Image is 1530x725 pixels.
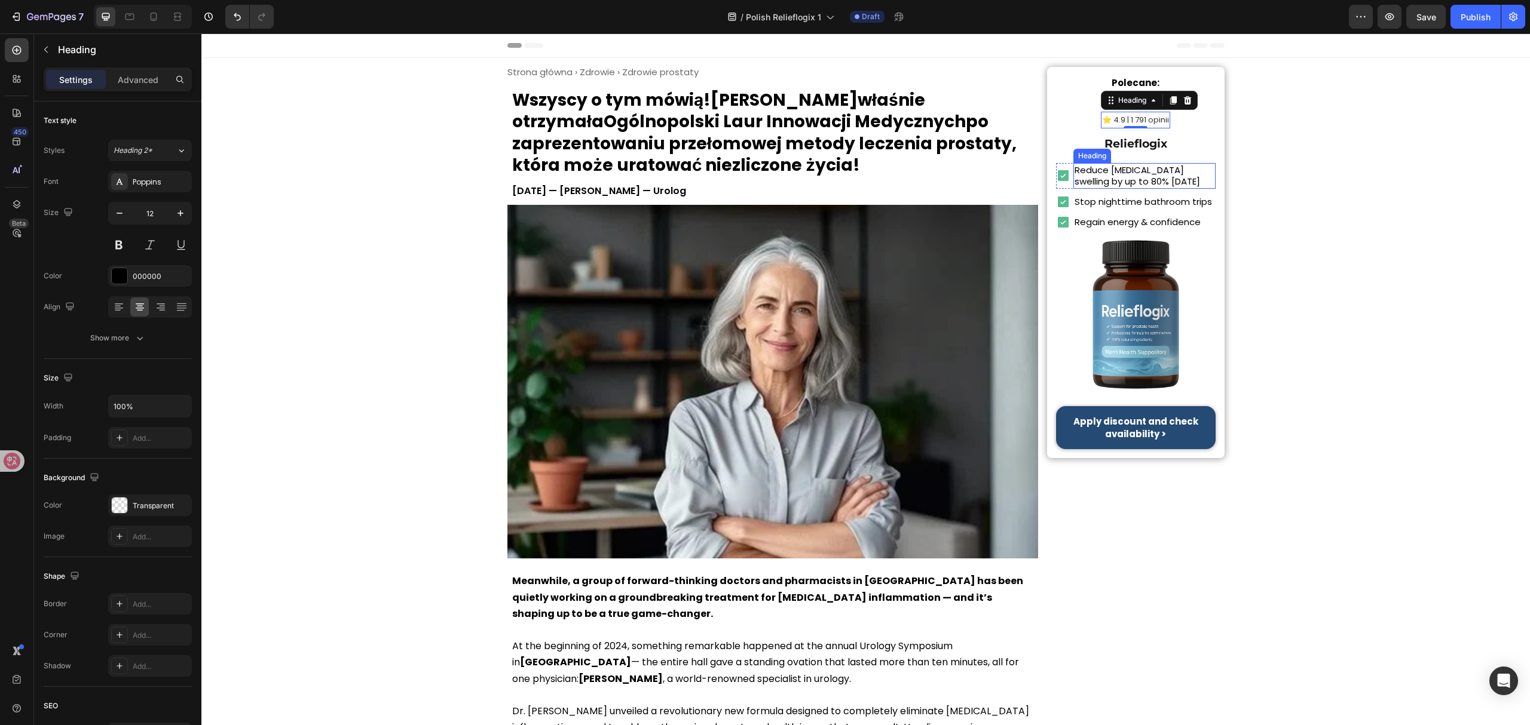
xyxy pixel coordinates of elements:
[1406,5,1446,29] button: Save
[872,130,1014,155] h2: Reduce [MEDICAL_DATA] swelling by up to 80% [DATE]
[311,149,833,165] p: [DATE] — [PERSON_NAME] — Urolog
[306,33,837,44] p: Strona główna › Zdrowie › Zdrowie prostaty
[133,177,189,188] div: Poppins
[44,629,68,640] div: Corner
[44,145,65,156] div: Styles
[855,202,1014,361] img: gempages_578032762192134844-ad8fed41-9459-4d11-b2f8-1087d7021377.png
[914,62,947,72] div: Heading
[44,205,75,221] div: Size
[377,638,461,652] strong: [PERSON_NAME]
[509,55,656,78] strong: [PERSON_NAME]
[311,604,833,653] p: At the beginning of 2024, something remarkable happened at the annual Urology Symposium in — the ...
[44,327,192,349] button: Show more
[133,630,189,641] div: Add...
[44,470,102,486] div: Background
[910,43,958,56] strong: Polecane:
[855,42,1014,57] h2: Rich Text Editor. Editing area: main
[306,33,837,44] h1: Rich Text Editor. Editing area: main
[44,701,58,711] div: SEO
[78,10,84,24] p: 7
[319,622,430,635] strong: [GEOGRAPHIC_DATA]
[44,115,76,126] div: Text style
[44,500,62,511] div: Color
[90,332,146,344] div: Show more
[133,599,189,610] div: Add...
[44,401,63,411] div: Width
[44,569,82,585] div: Shape
[114,145,152,156] span: Heading 2*
[11,127,29,137] div: 450
[44,176,59,187] div: Font
[311,56,833,143] p: Wszyscy o tym mówią! właśnie otrzymała po zaprezentowaniu przełomowej metody leczenia prostaty, k...
[746,11,821,23] span: Polish Relieflogix 1
[872,182,1000,196] h2: Regain energy & confidence
[108,140,192,161] button: Heading 2*
[118,73,158,86] p: Advanced
[402,76,764,100] strong: Ogólnopolski Laur Innowacji Medycznych
[201,33,1530,725] iframe: Design area
[311,669,833,718] p: Dr. [PERSON_NAME] unveiled a revolutionary new formula designed to completely eliminate [MEDICAL_...
[872,161,1012,176] h2: Stop nighttime bathroom trips
[133,433,189,444] div: Add...
[5,5,89,29] button: 7
[59,73,93,86] p: Settings
[109,395,191,417] input: Auto
[44,598,67,609] div: Border
[862,11,880,22] span: Draft
[44,370,75,386] div: Size
[903,103,966,117] strong: Relieflogix
[855,373,1014,416] a: Apply discount and check availability >
[133,532,189,542] div: Add...
[306,171,837,526] img: gempages_578032762192134844-63b34a74-cf4a-402b-94c0-335284219a59.webp
[44,299,77,315] div: Align
[311,540,822,586] strong: Meanwhile, a group of forward-thinking doctors and pharmacists in [GEOGRAPHIC_DATA] has been quie...
[856,44,1012,56] p: ⁠⁠⁠⁠⁠⁠⁠
[133,661,189,672] div: Add...
[225,5,274,29] div: Undo/Redo
[306,149,837,165] div: Rich Text Editor. Editing area: main
[44,531,65,542] div: Image
[1451,5,1501,29] button: Publish
[874,117,907,128] div: Heading
[133,271,189,282] div: 000000
[872,382,997,407] strong: Apply discount and check availability >
[9,219,29,228] div: Beta
[1461,11,1491,23] div: Publish
[58,42,187,57] p: Heading
[899,81,969,93] h2: Rich Text Editor. Editing area: main
[1489,666,1518,695] div: Open Intercom Messenger
[901,81,968,92] span: ⭐ 4.9 | 1 791 opinii
[44,661,71,671] div: Shadow
[133,500,189,511] div: Transparent
[740,11,743,23] span: /
[44,432,71,443] div: Padding
[1416,12,1436,22] span: Save
[44,271,62,281] div: Color
[306,56,837,143] h1: Rich Text Editor. Editing area: main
